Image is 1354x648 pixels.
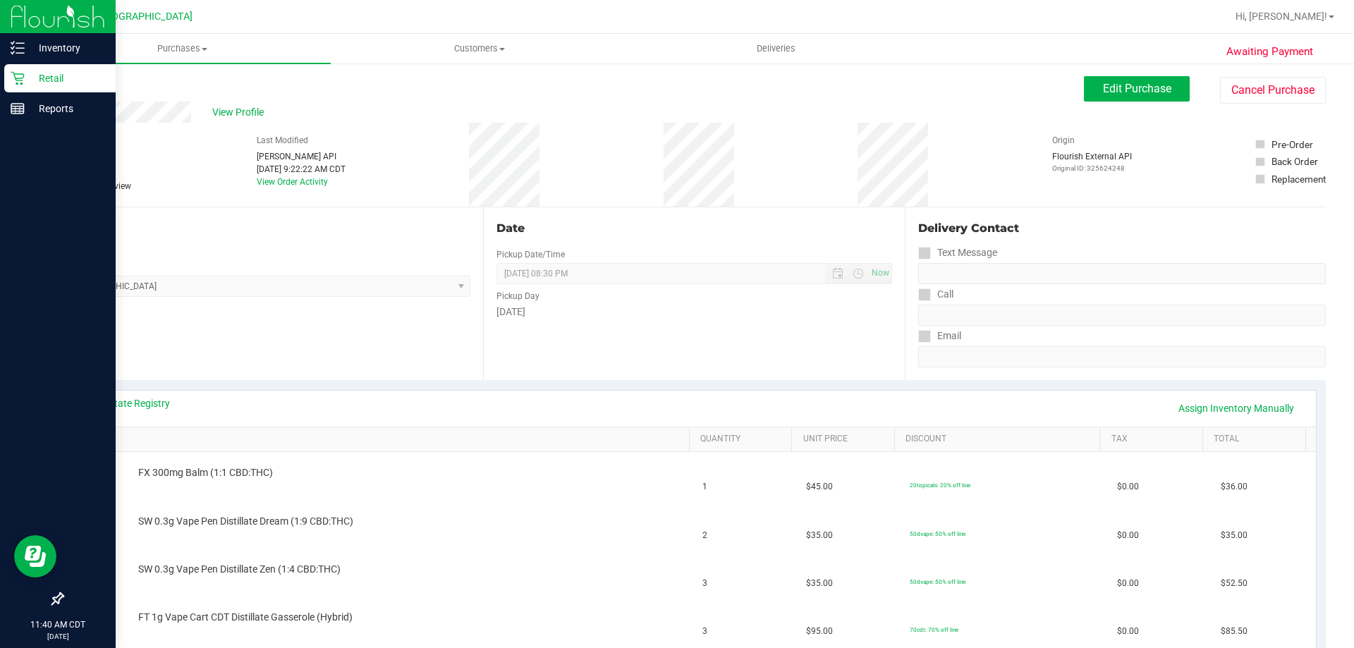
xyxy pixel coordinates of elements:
span: [GEOGRAPHIC_DATA] [96,11,193,23]
div: [DATE] 9:22:22 AM CDT [257,163,346,176]
inline-svg: Retail [11,71,25,85]
input: Format: (999) 999-9999 [918,305,1326,326]
span: Purchases [34,42,331,55]
span: 3 [702,625,707,638]
label: Call [918,284,953,305]
span: Edit Purchase [1103,82,1171,95]
span: $36.00 [1221,480,1248,494]
div: Flourish External API [1052,150,1132,173]
button: Edit Purchase [1084,76,1190,102]
label: Origin [1052,134,1075,147]
span: SW 0.3g Vape Pen Distillate Dream (1:9 CBD:THC) [138,515,353,528]
span: 70cdt: 70% off line [910,626,958,633]
a: Quantity [700,434,786,445]
span: 1 [702,480,707,494]
button: Cancel Purchase [1220,77,1326,104]
div: [DATE] [496,305,891,319]
iframe: Resource center [14,535,56,577]
span: $0.00 [1117,480,1139,494]
span: $35.00 [1221,529,1248,542]
div: Date [496,220,891,237]
span: View Profile [212,105,269,120]
span: 50dvape: 50% off line [910,578,965,585]
span: Customers [331,42,627,55]
input: Format: (999) 999-9999 [918,263,1326,284]
span: $0.00 [1117,625,1139,638]
inline-svg: Reports [11,102,25,116]
span: FT 1g Vape Cart CDT Distillate Gasserole (Hybrid) [138,611,353,624]
a: View State Registry [85,396,170,410]
span: $0.00 [1117,529,1139,542]
a: Unit Price [803,434,889,445]
div: Delivery Contact [918,220,1326,237]
p: Reports [25,100,109,117]
label: Email [918,326,961,346]
div: Location [62,220,470,237]
span: Awaiting Payment [1226,44,1313,60]
label: Pickup Date/Time [496,248,565,261]
a: Customers [331,34,628,63]
span: FX 300mg Balm (1:1 CBD:THC) [138,466,273,479]
inline-svg: Inventory [11,41,25,55]
span: $35.00 [806,577,833,590]
a: SKU [83,434,683,445]
span: $0.00 [1117,577,1139,590]
a: View Order Activity [257,177,328,187]
span: $95.00 [806,625,833,638]
span: $35.00 [806,529,833,542]
label: Last Modified [257,134,308,147]
div: Replacement [1271,172,1326,186]
span: 3 [702,577,707,590]
a: Total [1214,434,1300,445]
span: Deliveries [738,42,815,55]
p: [DATE] [6,631,109,642]
span: $45.00 [806,480,833,494]
a: Tax [1111,434,1197,445]
span: 20topicals: 20% off line [910,482,970,489]
span: $52.50 [1221,577,1248,590]
a: Assign Inventory Manually [1169,396,1303,420]
span: $85.50 [1221,625,1248,638]
a: Deliveries [628,34,925,63]
p: Retail [25,70,109,87]
a: Purchases [34,34,331,63]
div: [PERSON_NAME] API [257,150,346,163]
a: Discount [905,434,1094,445]
span: 50dvape: 50% off line [910,530,965,537]
span: SW 0.3g Vape Pen Distillate Zen (1:4 CBD:THC) [138,563,341,576]
div: Back Order [1271,154,1318,169]
p: Original ID: 325624248 [1052,163,1132,173]
p: 11:40 AM CDT [6,618,109,631]
label: Text Message [918,243,997,263]
div: Pre-Order [1271,137,1313,152]
p: Inventory [25,39,109,56]
span: 2 [702,529,707,542]
span: Hi, [PERSON_NAME]! [1236,11,1327,22]
label: Pickup Day [496,290,539,302]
